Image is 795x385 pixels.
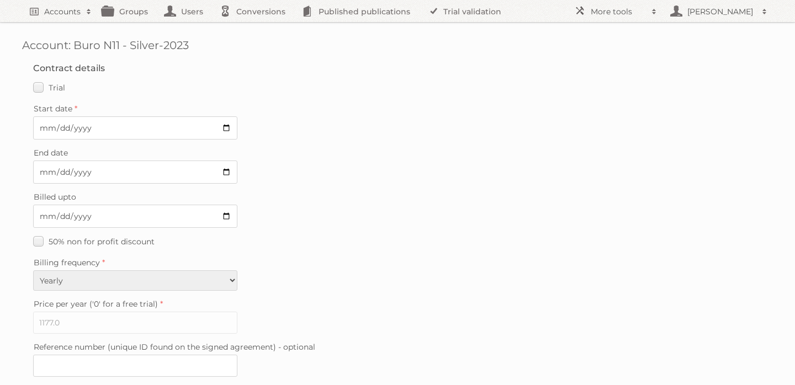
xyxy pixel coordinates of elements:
legend: Contract details [33,63,105,73]
span: Price per year ('0' for a free trial) [34,299,158,309]
span: Trial [49,83,65,93]
span: Reference number (unique ID found on the signed agreement) - optional [34,342,315,352]
h1: Account: Buro N11 - Silver-2023 [22,39,773,52]
span: Start date [34,104,72,114]
h2: More tools [591,6,646,17]
span: End date [34,148,68,158]
span: Billed upto [34,192,76,202]
h2: [PERSON_NAME] [685,6,756,17]
span: Billing frequency [34,258,100,268]
span: 50% non for profit discount [49,237,155,247]
h2: Accounts [44,6,81,17]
